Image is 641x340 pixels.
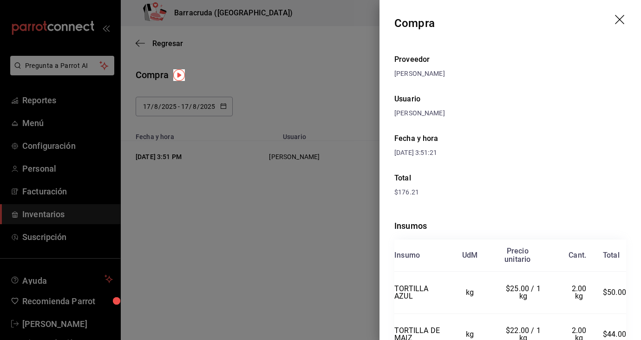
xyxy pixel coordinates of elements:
img: Tooltip marker [173,69,185,81]
div: Total [603,251,620,260]
button: drag [615,15,626,26]
span: 2.00 kg [572,284,589,300]
td: TORTILLA AZUL [394,272,449,314]
div: Total [394,173,626,184]
span: $50.00 [603,288,626,297]
div: [DATE] 3:51:21 [394,148,510,158]
div: UdM [462,251,478,260]
span: $176.21 [394,188,419,196]
div: Compra [394,15,435,32]
div: Cant. [569,251,586,260]
td: kg [449,272,491,314]
div: Insumos [394,220,626,232]
div: [PERSON_NAME] [394,69,626,79]
div: Fecha y hora [394,133,510,144]
div: Proveedor [394,54,626,65]
div: [PERSON_NAME] [394,108,626,118]
div: Precio unitario [504,247,530,264]
span: $25.00 / 1 kg [506,284,543,300]
span: $44.00 [603,330,626,339]
div: Usuario [394,93,626,105]
div: Insumo [394,251,420,260]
